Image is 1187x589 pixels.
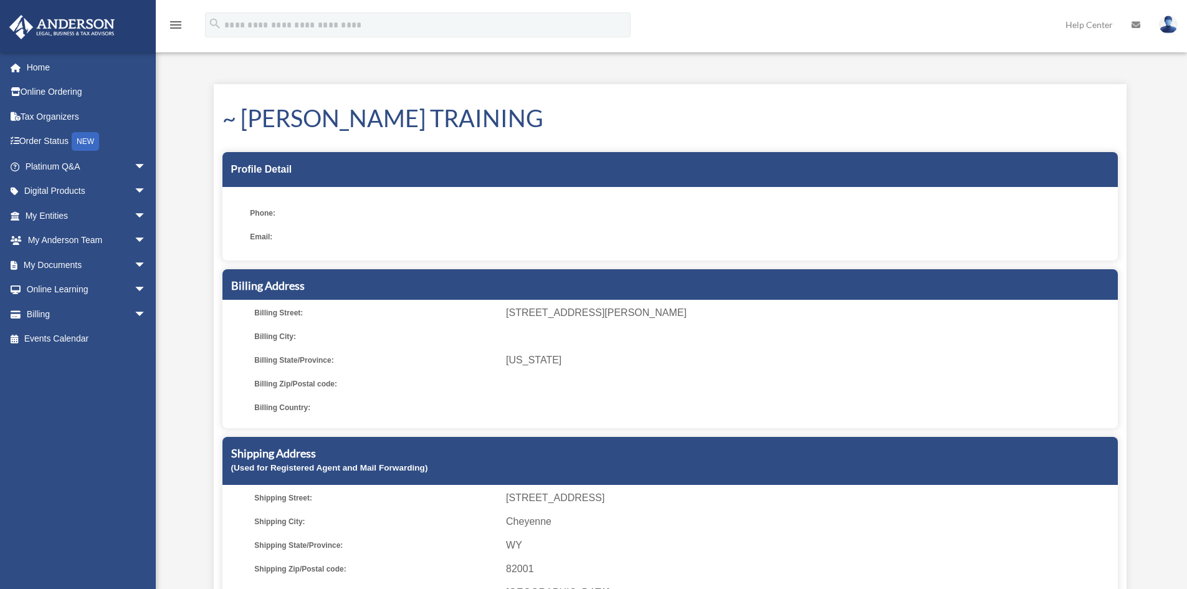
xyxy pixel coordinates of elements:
[6,15,118,39] img: Anderson Advisors Platinum Portal
[231,278,1109,294] h5: Billing Address
[9,80,165,105] a: Online Ordering
[222,152,1118,187] div: Profile Detail
[9,104,165,129] a: Tax Organizers
[9,129,165,155] a: Order StatusNEW
[9,327,165,352] a: Events Calendar
[9,203,165,228] a: My Entitiesarrow_drop_down
[9,277,165,302] a: Online Learningarrow_drop_down
[72,132,99,151] div: NEW
[208,17,222,31] i: search
[506,513,1113,530] span: Cheyenne
[254,489,497,507] span: Shipping Street:
[9,55,165,80] a: Home
[254,513,497,530] span: Shipping City:
[254,560,497,578] span: Shipping Zip/Postal code:
[506,489,1113,507] span: [STREET_ADDRESS]
[506,304,1113,322] span: [STREET_ADDRESS][PERSON_NAME]
[134,302,159,327] span: arrow_drop_down
[254,328,497,345] span: Billing City:
[254,375,497,393] span: Billing Zip/Postal code:
[254,537,497,554] span: Shipping State/Province:
[9,179,165,204] a: Digital Productsarrow_drop_down
[168,17,183,32] i: menu
[250,204,493,222] span: Phone:
[134,277,159,303] span: arrow_drop_down
[254,352,497,369] span: Billing State/Province:
[222,102,1118,135] h1: ~ [PERSON_NAME] TRAINING
[250,228,493,246] span: Email:
[134,228,159,254] span: arrow_drop_down
[134,179,159,204] span: arrow_drop_down
[506,352,1113,369] span: [US_STATE]
[1159,16,1178,34] img: User Pic
[134,154,159,180] span: arrow_drop_down
[9,154,165,179] a: Platinum Q&Aarrow_drop_down
[506,560,1113,578] span: 82001
[254,399,497,416] span: Billing Country:
[254,304,497,322] span: Billing Street:
[9,252,165,277] a: My Documentsarrow_drop_down
[9,228,165,253] a: My Anderson Teamarrow_drop_down
[231,446,1109,461] h5: Shipping Address
[168,22,183,32] a: menu
[134,252,159,278] span: arrow_drop_down
[134,203,159,229] span: arrow_drop_down
[231,463,428,472] small: (Used for Registered Agent and Mail Forwarding)
[9,302,165,327] a: Billingarrow_drop_down
[506,537,1113,554] span: WY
